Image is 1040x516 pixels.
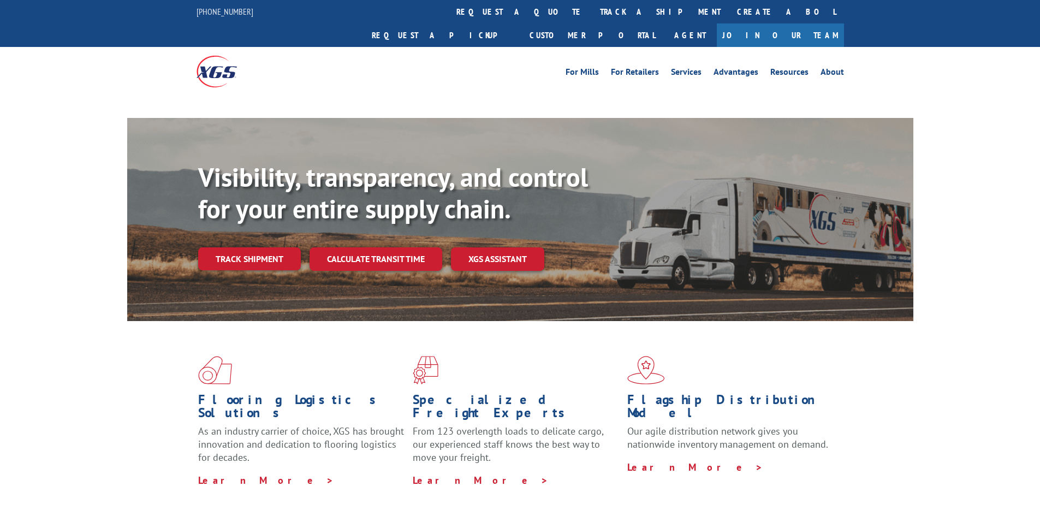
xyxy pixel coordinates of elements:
p: From 123 overlength loads to delicate cargo, our experienced staff knows the best way to move you... [413,425,619,473]
a: Learn More > [627,461,763,473]
a: For Retailers [611,68,659,80]
a: Calculate transit time [310,247,442,271]
a: XGS ASSISTANT [451,247,544,271]
h1: Flooring Logistics Solutions [198,393,405,425]
a: Services [671,68,702,80]
a: Advantages [714,68,758,80]
img: xgs-icon-total-supply-chain-intelligence-red [198,356,232,384]
a: [PHONE_NUMBER] [197,6,253,17]
b: Visibility, transparency, and control for your entire supply chain. [198,160,588,226]
span: Our agile distribution network gives you nationwide inventory management on demand. [627,425,828,450]
a: Join Our Team [717,23,844,47]
img: xgs-icon-focused-on-flooring-red [413,356,438,384]
a: Resources [770,68,809,80]
h1: Flagship Distribution Model [627,393,834,425]
span: As an industry carrier of choice, XGS has brought innovation and dedication to flooring logistics... [198,425,404,464]
a: Customer Portal [521,23,663,47]
img: xgs-icon-flagship-distribution-model-red [627,356,665,384]
a: Agent [663,23,717,47]
h1: Specialized Freight Experts [413,393,619,425]
a: About [821,68,844,80]
a: Track shipment [198,247,301,270]
a: For Mills [566,68,599,80]
a: Request a pickup [364,23,521,47]
a: Learn More > [198,474,334,487]
a: Learn More > [413,474,549,487]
